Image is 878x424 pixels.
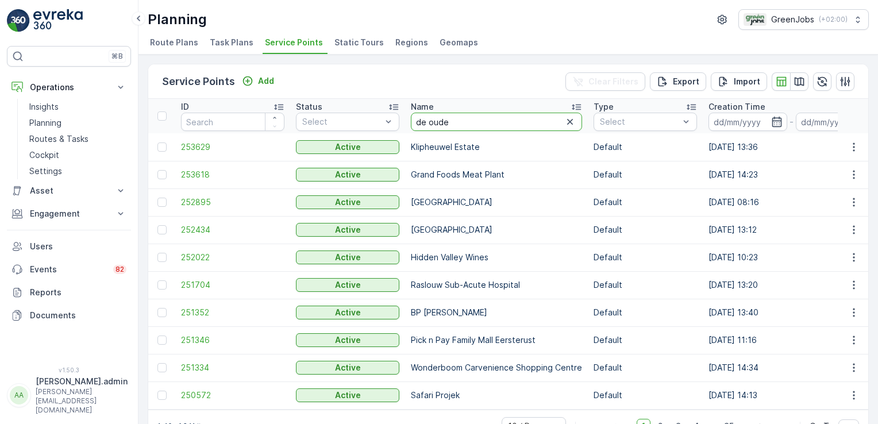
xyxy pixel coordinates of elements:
img: logo [7,9,30,32]
button: Engagement [7,202,131,225]
p: ( +02:00 ) [819,15,848,24]
p: - [790,115,794,129]
a: 252434 [181,224,284,236]
p: Default [594,279,697,291]
p: Status [296,101,322,113]
a: 253629 [181,141,284,153]
button: Active [296,168,399,182]
p: Default [594,252,697,263]
p: Default [594,224,697,236]
a: Cockpit [25,147,131,163]
a: 251704 [181,279,284,291]
p: Asset [30,185,108,196]
span: v 1.50.3 [7,367,131,373]
p: Active [335,169,361,180]
button: Asset [7,179,131,202]
p: Default [594,390,697,401]
p: Active [335,307,361,318]
input: Search [411,113,582,131]
span: Geomaps [440,37,478,48]
p: [PERSON_NAME].admin [36,376,128,387]
p: [PERSON_NAME][EMAIL_ADDRESS][DOMAIN_NAME] [36,387,128,415]
span: 251352 [181,307,284,318]
button: Active [296,195,399,209]
p: Active [335,362,361,373]
span: Service Points [265,37,323,48]
p: Reports [30,287,126,298]
input: dd/mm/yyyy [708,113,787,131]
p: [GEOGRAPHIC_DATA] [411,224,582,236]
a: Insights [25,99,131,115]
p: BP [PERSON_NAME] [411,307,582,318]
p: 82 [115,265,124,274]
p: Import [734,76,760,87]
p: Default [594,334,697,346]
img: logo_light-DOdMpM7g.png [33,9,83,32]
p: GreenJobs [771,14,814,25]
p: Engagement [30,208,108,219]
p: Planning [29,117,61,129]
p: ⌘B [111,52,123,61]
p: Default [594,307,697,318]
a: 251346 [181,334,284,346]
a: Planning [25,115,131,131]
p: Hidden Valley Wines [411,252,582,263]
span: Task Plans [210,37,253,48]
span: 252895 [181,196,284,208]
div: Toggle Row Selected [157,336,167,345]
button: GreenJobs(+02:00) [738,9,869,30]
button: Active [296,361,399,375]
p: Add [258,75,274,87]
p: Operations [30,82,108,93]
p: Insights [29,101,59,113]
p: Active [335,252,361,263]
button: Add [237,74,279,88]
a: 252022 [181,252,284,263]
p: Default [594,196,697,208]
p: Name [411,101,434,113]
p: Service Points [162,74,235,90]
p: Planning [148,10,207,29]
div: Toggle Row Selected [157,198,167,207]
p: Active [335,390,361,401]
div: Toggle Row Selected [157,253,167,262]
div: Toggle Row Selected [157,280,167,290]
div: Toggle Row Selected [157,363,167,372]
input: Search [181,113,284,131]
p: [GEOGRAPHIC_DATA] [411,196,582,208]
div: Toggle Row Selected [157,308,167,317]
button: Export [650,72,706,91]
p: Default [594,362,697,373]
p: Grand Foods Meat Plant [411,169,582,180]
p: Klipheuwel Estate [411,141,582,153]
p: Cockpit [29,149,59,161]
p: Wonderboom Carvenience Shopping Centre [411,362,582,373]
p: Active [335,196,361,208]
button: AA[PERSON_NAME].admin[PERSON_NAME][EMAIL_ADDRESS][DOMAIN_NAME] [7,376,131,415]
a: 251334 [181,362,284,373]
p: Safari Projek [411,390,582,401]
p: Default [594,169,697,180]
p: Default [594,141,697,153]
span: 250572 [181,390,284,401]
a: 253618 [181,169,284,180]
button: Import [711,72,767,91]
span: Static Tours [334,37,384,48]
p: Routes & Tasks [29,133,88,145]
p: Users [30,241,126,252]
p: Active [335,279,361,291]
button: Active [296,223,399,237]
button: Active [296,278,399,292]
a: Reports [7,281,131,304]
p: Clear Filters [588,76,638,87]
p: Export [673,76,699,87]
div: Toggle Row Selected [157,391,167,400]
p: Creation Time [708,101,765,113]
